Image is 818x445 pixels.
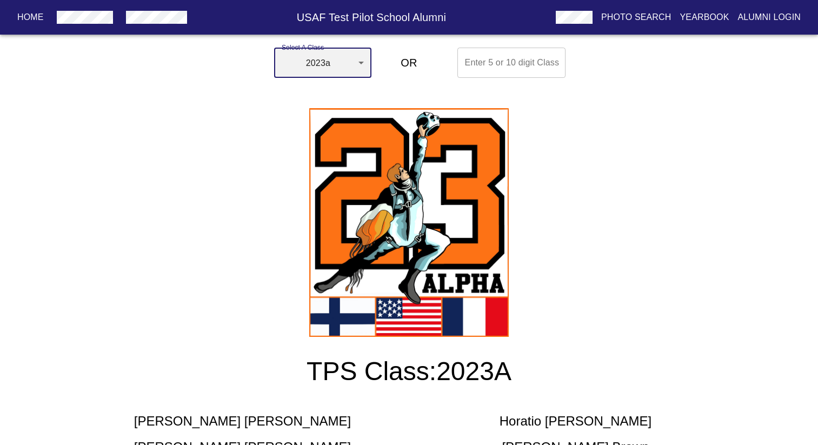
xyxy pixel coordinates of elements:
button: Home [13,8,48,27]
img: 2023a [309,108,509,337]
button: Yearbook [675,8,733,27]
p: Alumni Login [738,11,801,24]
h5: Horatio [PERSON_NAME] [500,413,651,430]
h6: OR [401,54,417,71]
button: Alumni Login [734,8,806,27]
button: Photo Search [597,8,676,27]
div: 2023a [274,48,371,78]
h6: USAF Test Pilot School Alumni [191,9,551,26]
p: Yearbook [680,11,729,24]
h5: [PERSON_NAME] [PERSON_NAME] [134,413,351,430]
h3: TPS Class: 2023A [76,356,742,387]
p: Home [17,11,44,24]
p: Photo Search [601,11,671,24]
